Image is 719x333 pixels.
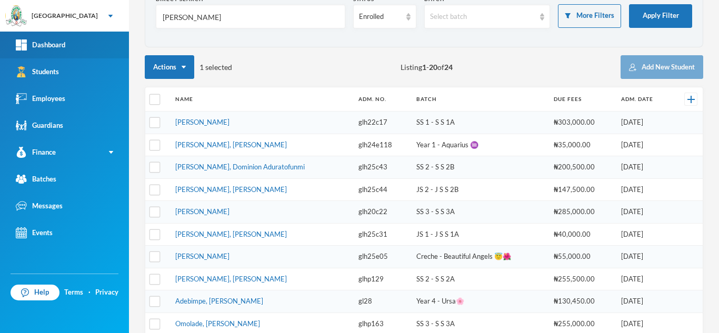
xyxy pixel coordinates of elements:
[411,223,548,246] td: JS 1 - J S S 1A
[6,6,27,27] img: logo
[616,112,672,134] td: [DATE]
[411,134,548,156] td: Year 1 - Aquarius ♒️
[175,319,260,328] a: Omolade, [PERSON_NAME]
[411,290,548,313] td: Year 4 - Ursa🌸
[621,55,703,79] button: Add New Student
[616,87,672,112] th: Adm. Date
[353,268,411,290] td: glhp129
[16,147,56,158] div: Finance
[32,11,98,21] div: [GEOGRAPHIC_DATA]
[353,87,411,112] th: Adm. No.
[359,12,401,22] div: Enrolled
[353,112,411,134] td: glh22c17
[16,66,59,77] div: Students
[411,112,548,134] td: SS 1 - S S 1A
[170,87,353,112] th: Name
[411,268,548,290] td: SS 2 - S S 2A
[353,156,411,179] td: glh25c43
[401,62,453,73] span: Listing - of
[616,268,672,290] td: [DATE]
[629,4,692,28] button: Apply Filter
[175,230,287,238] a: [PERSON_NAME], [PERSON_NAME]
[16,200,63,211] div: Messages
[422,63,426,72] b: 1
[175,275,287,283] a: [PERSON_NAME], [PERSON_NAME]
[16,227,53,238] div: Events
[16,39,65,51] div: Dashboard
[616,201,672,224] td: [DATE]
[548,112,616,134] td: ₦303,000.00
[548,156,616,179] td: ₦200,500.00
[16,174,56,185] div: Batches
[145,55,232,79] div: 1 selected
[353,246,411,268] td: glh25e05
[353,290,411,313] td: gl28
[616,290,672,313] td: [DATE]
[411,156,548,179] td: SS 2 - S S 2B
[444,63,453,72] b: 24
[411,201,548,224] td: SS 3 - S S 3A
[616,156,672,179] td: [DATE]
[548,290,616,313] td: ₦130,450.00
[353,134,411,156] td: glh24e118
[558,4,621,28] button: More Filters
[548,223,616,246] td: ₦40,000.00
[175,185,287,194] a: [PERSON_NAME], [PERSON_NAME]
[687,96,695,103] img: +
[16,120,63,131] div: Guardians
[616,246,672,268] td: [DATE]
[616,134,672,156] td: [DATE]
[616,223,672,246] td: [DATE]
[11,285,59,300] a: Help
[548,178,616,201] td: ₦147,500.00
[145,55,194,79] button: Actions
[353,223,411,246] td: glh25c31
[64,287,83,298] a: Terms
[175,252,229,260] a: [PERSON_NAME]
[175,163,305,171] a: [PERSON_NAME], Dominion Aduratofunmi
[88,287,91,298] div: ·
[16,93,65,104] div: Employees
[175,297,263,305] a: Adebimpe, [PERSON_NAME]
[548,268,616,290] td: ₦255,500.00
[353,201,411,224] td: glh20c22
[616,178,672,201] td: [DATE]
[175,140,287,149] a: [PERSON_NAME], [PERSON_NAME]
[411,178,548,201] td: JS 2 - J S S 2B
[548,134,616,156] td: ₦35,000.00
[175,118,229,126] a: [PERSON_NAME]
[95,287,118,298] a: Privacy
[548,87,616,112] th: Due Fees
[548,201,616,224] td: ₦285,000.00
[548,246,616,268] td: ₦55,000.00
[162,5,339,29] input: Name, Admin No, Phone number, Email Address
[175,207,229,216] a: [PERSON_NAME]
[429,63,437,72] b: 20
[353,178,411,201] td: glh25c44
[411,246,548,268] td: Creche - Beautiful Angels 😇🌺
[430,12,535,22] div: Select batch
[411,87,548,112] th: Batch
